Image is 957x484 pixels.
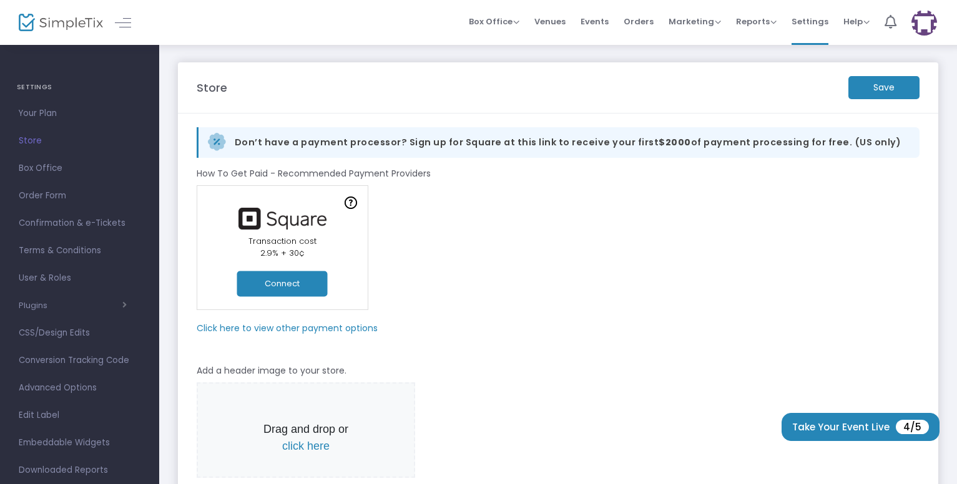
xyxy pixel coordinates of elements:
span: Your Plan [19,105,140,122]
button: Plugins [19,301,127,311]
img: question-mark [345,196,357,209]
span: Marketing [669,16,721,27]
m-panel-subtitle: Click here to view other payment options [197,322,378,335]
span: Box Office [19,160,140,177]
span: CSS/Design Edits [19,325,140,341]
span: Confirmation & e-Tickets [19,215,140,231]
span: Don’t have a payment processor? Sign up for Square at this link to receive your first of payment ... [235,136,901,149]
m-panel-title: Store [197,79,227,96]
span: Advanced Options [19,380,140,396]
a: Don’t have a payment processor? Sign up for Square at this link to receive your first$2000of paym... [197,127,920,158]
span: Help [843,16,870,27]
span: Conversion Tracking Code [19,352,140,369]
span: 2.9% + 30¢ [260,247,305,259]
span: Terms & Conditions [19,243,140,259]
span: Edit Label [19,407,140,423]
span: Store [19,133,140,149]
span: Venues [534,6,566,37]
span: User & Roles [19,270,140,286]
span: Settings [792,6,828,37]
p: Drag and drop or [254,421,358,455]
img: square.png [232,208,332,230]
m-panel-subtitle: Add a header image to your store. [197,364,346,377]
span: Box Office [469,16,519,27]
span: Embeddable Widgets [19,435,140,451]
span: Orders [624,6,654,37]
button: Take Your Event Live4/5 [782,413,940,441]
span: Downloaded Reports [19,462,140,478]
h4: SETTINGS [17,75,142,100]
m-button: Save [848,76,920,99]
m-panel-subtitle: How To Get Paid - Recommended Payment Providers [197,167,431,180]
span: Order Form [19,188,140,204]
span: 4/5 [896,420,929,434]
b: $2000 [659,136,691,148]
span: click here [282,440,330,452]
button: Connect [237,271,328,296]
span: Reports [736,16,777,27]
span: Events [581,6,609,37]
span: Transaction cost [248,235,317,247]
